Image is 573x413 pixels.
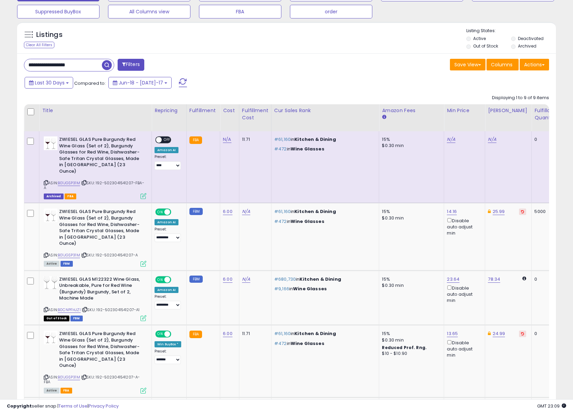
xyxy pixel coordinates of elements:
[518,43,536,49] label: Archived
[447,330,458,337] a: 13.65
[493,330,505,337] a: 24.99
[42,107,149,114] div: Title
[24,42,54,48] div: Clear All Filters
[189,208,203,215] small: FBM
[291,340,324,347] span: Wine Glasses
[382,282,439,289] div: $0.30 min
[223,107,236,114] div: Cost
[447,217,480,237] div: Disable auto adjust min
[36,30,63,40] h5: Listings
[59,276,142,303] b: ZWIESEL GLAS M122322 Wine Glass, Unbreakable, Pure for Red Wine (Burgundy) Burgundy, Set of 2, Ma...
[44,388,59,394] span: All listings currently available for purchase on Amazon
[223,276,232,283] a: 6.00
[44,316,69,321] span: All listings that are currently out of stock and unavailable for purchase on Amazon
[534,136,556,143] div: 0
[155,294,181,310] div: Preset:
[155,219,178,225] div: Amazon AI
[534,276,556,282] div: 0
[473,36,486,41] label: Active
[242,276,250,283] a: N/A
[58,374,80,380] a: B01JGSP31M
[299,276,341,282] span: Kitchen & Dining
[534,107,558,121] div: Fulfillable Quantity
[170,209,181,215] span: OFF
[61,261,73,267] span: FBM
[274,107,376,114] div: Cur Sales Rank
[242,208,250,215] a: N/A
[492,95,549,101] div: Displaying 1 to 9 of 9 items
[491,61,512,68] span: Columns
[223,208,232,215] a: 6.00
[382,337,439,343] div: $0.30 min
[274,136,291,143] span: #61,160
[82,307,140,312] span: | SKU: 192-5023041541207-A1
[382,143,439,149] div: $0.30 min
[156,277,164,282] span: ON
[44,374,140,385] span: | SKU: 192-5023041541207-A-FBA
[189,276,203,283] small: FBM
[189,331,202,338] small: FBA
[294,136,336,143] span: Kitchen & Dining
[294,208,336,215] span: Kitchen & Dining
[119,79,163,86] span: Jun-18 - [DATE]-17
[44,276,146,321] div: ASIN:
[293,285,327,292] span: Wine Glasses
[382,114,386,120] small: Amazon Fees.
[44,331,57,344] img: 31o5REE7hNL._SL40_.jpg
[156,331,164,337] span: ON
[488,107,529,114] div: [PERSON_NAME]
[189,136,202,144] small: FBA
[291,146,324,152] span: Wine Glasses
[534,331,556,337] div: 0
[170,277,181,282] span: OFF
[466,28,556,34] p: Listing States:
[223,136,231,143] a: N/A
[44,136,57,150] img: 31o5REE7hNL._SL40_.jpg
[58,252,80,258] a: B01JGSP31M
[44,180,144,190] span: | SKU: 192-5023041541207-FBA-A
[290,5,372,18] button: order
[382,331,439,337] div: 15%
[155,147,178,153] div: Amazon AI
[534,209,556,215] div: 5000
[155,155,181,170] div: Preset:
[170,331,181,337] span: OFF
[89,403,119,409] a: Privacy Policy
[473,43,498,49] label: Out of Stock
[162,137,173,143] span: OFF
[44,276,57,289] img: 31qFv5bppCL._SL40_.jpg
[223,330,232,337] a: 6.00
[118,59,144,71] button: Filters
[488,136,496,143] a: N/A
[274,218,374,225] p: in
[518,36,544,41] label: Deactivated
[7,403,32,409] strong: Copyright
[274,276,374,282] p: in
[156,209,164,215] span: ON
[382,215,439,221] div: $0.30 min
[274,218,287,225] span: #472
[274,146,287,152] span: #472
[274,340,287,347] span: #472
[242,331,266,337] div: 11.71
[447,339,480,359] div: Disable auto adjust min
[487,59,519,70] button: Columns
[17,5,99,18] button: Suppressed BuyBox
[59,136,142,176] b: ZWIESEL GLAS Pure Burgundy Red Wine Glass (Set of 2), Burgundy Glasses for Red Wine, Dishwasher-S...
[274,331,374,337] p: in
[291,218,324,225] span: Wine Glasses
[242,107,268,121] div: Fulfillment Cost
[274,209,374,215] p: in
[447,107,482,114] div: Min Price
[44,136,146,198] div: ASIN:
[58,307,81,313] a: B0CNPFHJZ1
[155,341,181,347] div: Win BuyBox *
[81,252,138,258] span: | SKU: 192-5023041541207-A
[382,107,441,114] div: Amazon Fees
[493,208,505,215] a: 25.99
[7,403,119,410] div: seller snap | |
[382,351,439,357] div: $10 - $10.90
[58,403,88,409] a: Terms of Use
[44,261,59,267] span: All listings currently available for purchase on Amazon
[447,284,480,304] div: Disable auto adjust min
